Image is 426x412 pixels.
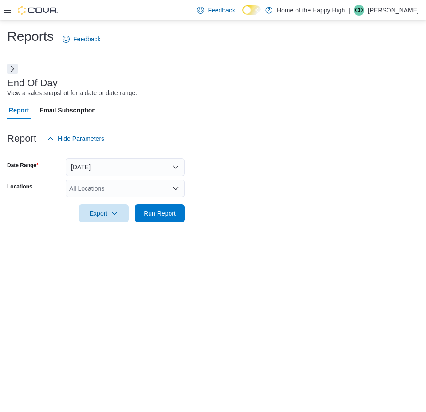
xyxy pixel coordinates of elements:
span: Feedback [208,6,235,15]
span: Feedback [73,35,100,44]
span: Email Subscription [39,101,96,119]
p: [PERSON_NAME] [368,5,419,16]
h3: End Of Day [7,78,58,88]
span: Run Report [144,209,176,218]
button: Run Report [135,204,185,222]
a: Feedback [193,1,238,19]
h1: Reports [7,28,54,45]
span: Report [9,101,29,119]
button: Export [79,204,129,222]
span: CD [355,5,363,16]
div: View a sales snapshot for a date or date range. [7,88,137,98]
h3: Report [7,133,36,144]
label: Locations [7,183,32,190]
div: Cyndi Dyck [354,5,364,16]
p: | [348,5,350,16]
span: Export [84,204,123,222]
label: Date Range [7,162,39,169]
button: Open list of options [172,185,179,192]
span: Hide Parameters [58,134,104,143]
input: Dark Mode [242,5,261,15]
button: Hide Parameters [43,130,108,148]
a: Feedback [59,30,104,48]
button: [DATE] [66,158,185,176]
p: Home of the Happy High [277,5,345,16]
img: Cova [18,6,58,15]
button: Next [7,64,18,74]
